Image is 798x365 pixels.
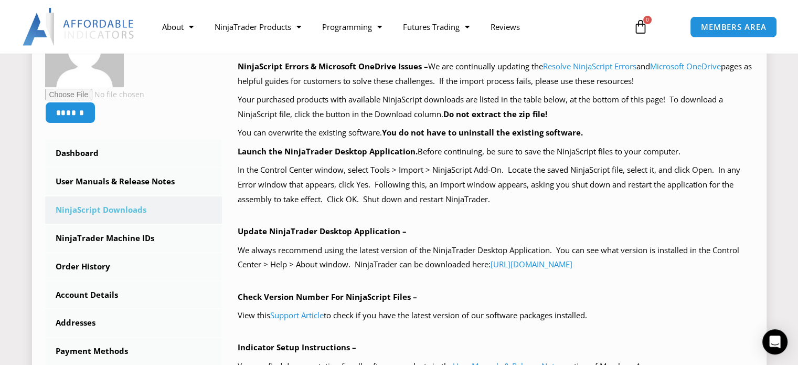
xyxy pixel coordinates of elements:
div: Open Intercom Messenger [762,329,788,354]
a: Resolve NinjaScript Errors [543,61,636,71]
p: View this to check if you have the latest version of our software packages installed. [238,308,753,323]
b: Launch the NinjaTrader Desktop Application. [238,146,418,157]
a: Dashboard [45,140,222,167]
b: NinjaScript Errors & Microsoft OneDrive Issues – [238,61,428,71]
p: Your purchased products with available NinjaScript downloads are listed in the table below, at th... [238,92,753,122]
a: [URL][DOMAIN_NAME] [491,259,572,269]
a: Futures Trading [392,15,480,39]
a: NinjaTrader Products [204,15,312,39]
a: NinjaScript Downloads [45,196,222,224]
a: NinjaTrader Machine IDs [45,225,222,252]
b: Update NinjaTrader Desktop Application – [238,226,407,236]
a: 0 [618,12,664,42]
a: Programming [312,15,392,39]
p: Before continuing, be sure to save the NinjaScript files to your computer. [238,144,753,159]
p: We always recommend using the latest version of the NinjaTrader Desktop Application. You can see ... [238,243,753,273]
b: Do not extract the zip file! [443,109,547,119]
p: You can overwrite the existing software. [238,126,753,140]
a: Addresses [45,309,222,337]
b: Indicator Setup Instructions – [238,342,356,352]
a: Support Article [270,310,324,320]
p: In the Control Center window, select Tools > Import > NinjaScript Add-On. Locate the saved NinjaS... [238,163,753,207]
a: User Manuals & Release Notes [45,168,222,195]
img: LogoAI | Affordable Indicators – NinjaTrader [23,8,135,46]
span: MEMBERS AREA [701,23,767,31]
a: About [152,15,204,39]
b: You do not have to uninstall the existing software. [382,127,583,138]
span: 0 [643,16,652,24]
a: Reviews [480,15,530,39]
nav: Menu [152,15,623,39]
b: Check Version Number For NinjaScript Files – [238,291,417,302]
a: Account Details [45,281,222,309]
a: Microsoft OneDrive [650,61,721,71]
p: We are continually updating the and pages as helpful guides for customers to solve these challeng... [238,59,753,89]
a: Order History [45,253,222,280]
a: Payment Methods [45,338,222,365]
a: MEMBERS AREA [690,16,778,38]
